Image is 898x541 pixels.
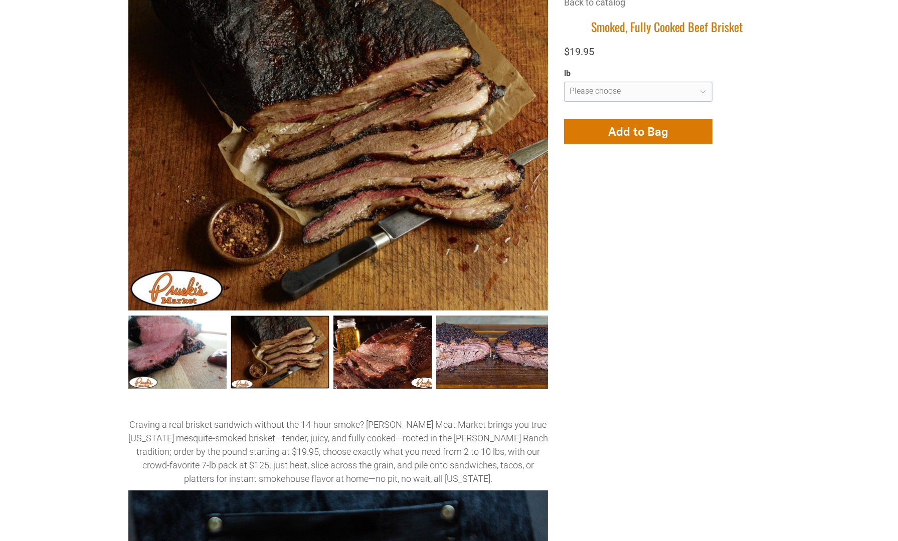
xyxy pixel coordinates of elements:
[436,316,548,389] a: Smoked, Fully Cooked Beef Brisket 3
[564,119,712,144] button: Add to Bag
[564,19,770,35] h1: Smoked, Fully Cooked Beef Brisket
[333,316,432,389] a: Smoked, Fully Cooked Beef Brisket 2
[608,124,668,139] span: Add to Bag
[128,316,227,389] a: Smoked, Fully Cooked Beef Brisket 0
[564,69,712,79] div: lb
[564,46,594,58] span: $19.95
[128,418,548,485] p: Craving a real brisket sandwich without the 14-hour smoke? [PERSON_NAME] Meat Market brings you t...
[231,316,329,389] a: Smoked, Fully Cooked Beef Brisket 1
